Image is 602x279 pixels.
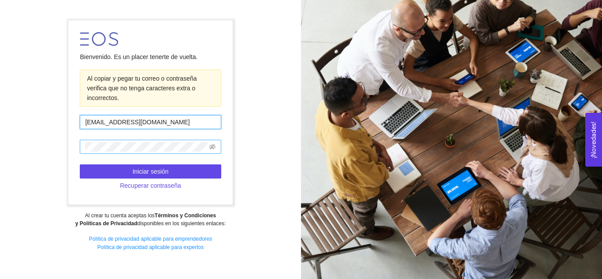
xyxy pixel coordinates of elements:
[209,144,216,150] span: eye-invisible
[585,113,602,167] button: Open Feedback Widget
[80,182,221,189] a: Recuperar contraseña
[87,74,214,103] div: Al copiar y pegar tu correo o contraseña verifica que no tenga caracteres extra o incorrectos.
[80,32,118,46] img: LOGO
[80,164,221,179] button: Iniciar sesión
[80,179,221,193] button: Recuperar contraseña
[97,244,204,250] a: Política de privacidad aplicable para expertos
[133,167,169,176] span: Iniciar sesión
[89,236,212,242] a: Política de privacidad aplicable para emprendedores
[80,52,221,62] div: Bienvenido. Es un placer tenerte de vuelta.
[6,212,295,228] div: Al crear tu cuenta aceptas los disponibles en los siguientes enlaces:
[120,181,181,190] span: Recuperar contraseña
[80,115,221,129] input: Correo electrónico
